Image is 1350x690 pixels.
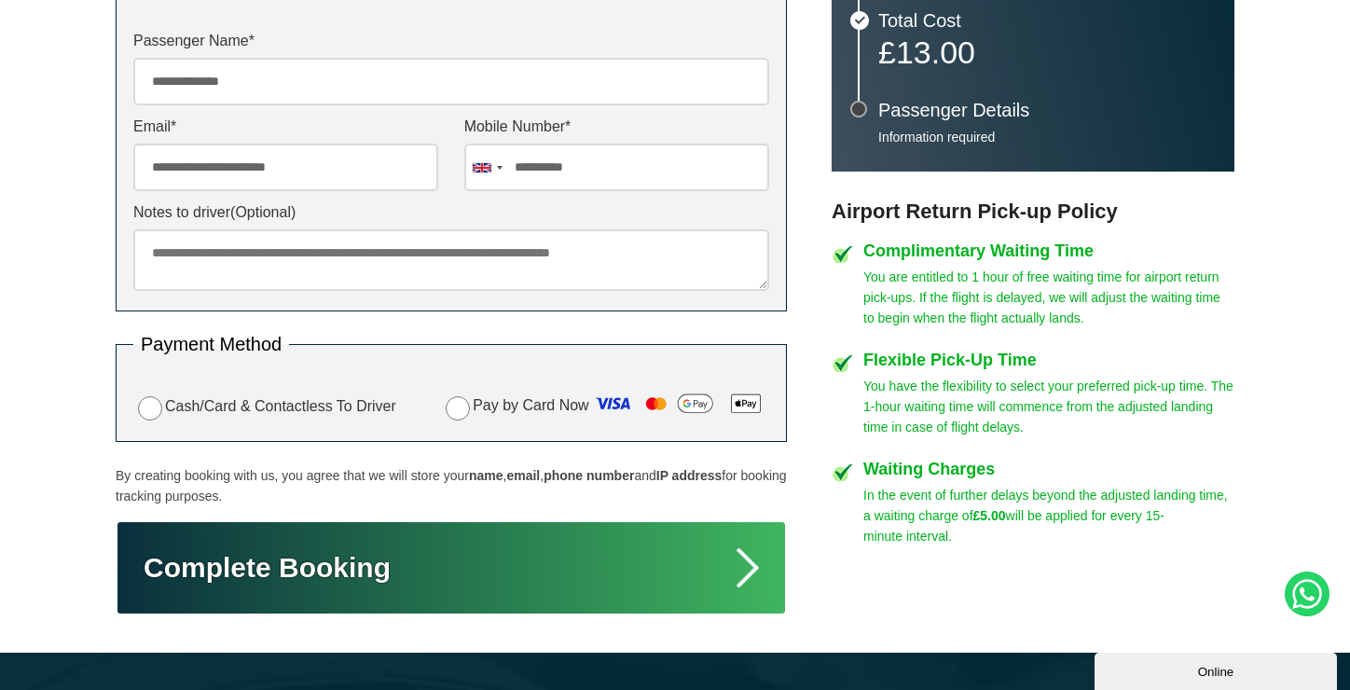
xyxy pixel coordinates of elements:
strong: £5.00 [973,508,1006,523]
p: You have the flexibility to select your preferred pick-up time. The 1-hour waiting time will comm... [863,376,1234,437]
h4: Flexible Pick-Up Time [863,352,1234,368]
label: Pay by Card Now [441,389,769,424]
p: By creating booking with us, you agree that we will store your , , and for booking tracking purpo... [116,465,787,506]
input: Cash/Card & Contactless To Driver [138,396,162,421]
label: Notes to driver [133,205,769,220]
span: 13.00 [896,34,975,70]
h3: Total Cost [878,11,1216,30]
p: In the event of further delays beyond the adjusted landing time, a waiting charge of will be appl... [863,485,1234,546]
span: (Optional) [230,204,296,220]
h3: Passenger Details [878,101,1216,119]
label: Passenger Name [133,34,769,48]
p: £ [878,39,1216,65]
strong: name [469,468,503,483]
p: You are entitled to 1 hour of free waiting time for airport return pick-ups. If the flight is del... [863,267,1234,328]
label: Mobile Number [464,119,769,134]
legend: Payment Method [133,335,289,353]
strong: IP address [656,468,723,483]
div: United Kingdom: +44 [465,145,508,190]
h4: Complimentary Waiting Time [863,242,1234,259]
h3: Airport Return Pick-up Policy [832,200,1234,224]
label: Cash/Card & Contactless To Driver [133,393,396,421]
input: Pay by Card Now [446,396,470,421]
iframe: chat widget [1095,649,1341,690]
button: Complete Booking [116,520,787,615]
label: Email [133,119,438,134]
strong: phone number [544,468,634,483]
h4: Waiting Charges [863,461,1234,477]
p: Information required [878,129,1216,145]
strong: email [506,468,540,483]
